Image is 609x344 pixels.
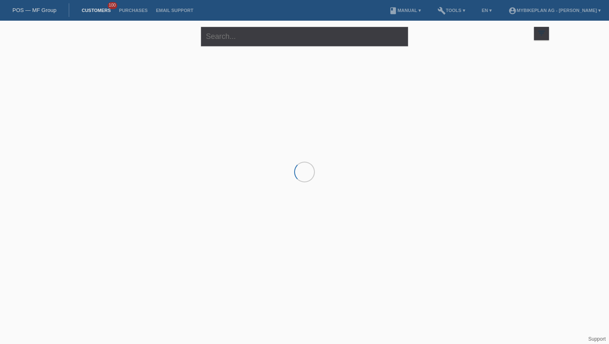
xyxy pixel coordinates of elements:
[504,8,605,13] a: account_circleMybikeplan AG - [PERSON_NAME] ▾
[433,8,469,13] a: buildTools ▾
[385,8,425,13] a: bookManual ▾
[389,7,397,15] i: book
[152,8,197,13] a: Email Support
[478,8,496,13] a: EN ▾
[437,7,446,15] i: build
[537,29,546,38] i: filter_list
[77,8,115,13] a: Customers
[201,27,408,46] input: Search...
[12,7,56,13] a: POS — MF Group
[115,8,152,13] a: Purchases
[588,336,606,342] a: Support
[508,7,517,15] i: account_circle
[108,2,118,9] span: 100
